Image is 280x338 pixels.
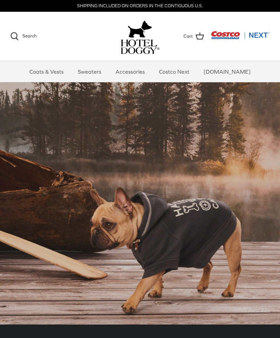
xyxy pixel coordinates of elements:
[23,61,70,82] a: Coats & Vests
[22,33,37,38] span: Search
[153,61,196,82] a: Costco Next
[184,33,193,40] span: Cart
[109,61,151,82] a: Accessories
[121,39,159,54] img: hoteldoggycom
[197,61,257,82] a: [DOMAIN_NAME]
[128,19,152,39] img: hoteldoggy.com
[121,19,159,54] a: hoteldoggy.com hoteldoggycom
[72,61,108,82] a: Sweaters
[211,31,270,39] img: Costco Next
[10,32,37,40] a: Search
[211,35,270,40] a: Visit Costco Next
[184,32,204,41] a: Cart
